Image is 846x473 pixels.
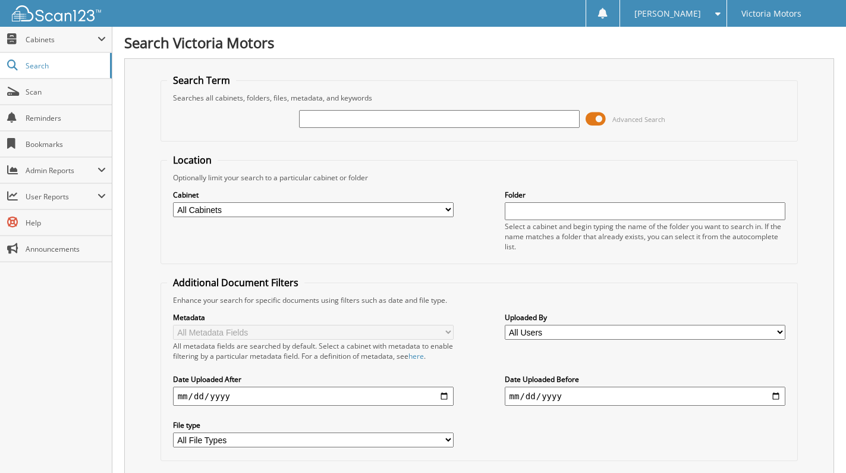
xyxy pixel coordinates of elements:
div: All metadata fields are searched by default. Select a cabinet with metadata to enable filtering b... [173,341,454,361]
label: File type [173,420,454,430]
label: Date Uploaded Before [505,374,786,384]
span: Cabinets [26,35,98,45]
legend: Location [167,154,218,167]
span: [PERSON_NAME] [634,10,701,17]
legend: Additional Document Filters [167,276,304,289]
h1: Search Victoria Motors [124,33,834,52]
span: Announcements [26,244,106,254]
span: Admin Reports [26,165,98,176]
span: Reminders [26,113,106,123]
img: scan123-logo-white.svg [12,5,101,21]
span: Help [26,218,106,228]
span: Victoria Motors [741,10,801,17]
div: Enhance your search for specific documents using filters such as date and file type. [167,295,792,305]
div: Select a cabinet and begin typing the name of the folder you want to search in. If the name match... [505,221,786,252]
input: end [505,387,786,406]
label: Metadata [173,312,454,322]
label: Cabinet [173,190,454,200]
a: here [408,351,424,361]
label: Date Uploaded After [173,374,454,384]
span: Search [26,61,104,71]
label: Uploaded By [505,312,786,322]
span: Bookmarks [26,139,106,149]
span: Scan [26,87,106,97]
label: Folder [505,190,786,200]
iframe: Chat Widget [787,416,846,473]
div: Optionally limit your search to a particular cabinet or folder [167,173,792,183]
span: Advanced Search [612,115,665,124]
legend: Search Term [167,74,236,87]
span: User Reports [26,192,98,202]
div: Searches all cabinets, folders, files, metadata, and keywords [167,93,792,103]
input: start [173,387,454,406]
